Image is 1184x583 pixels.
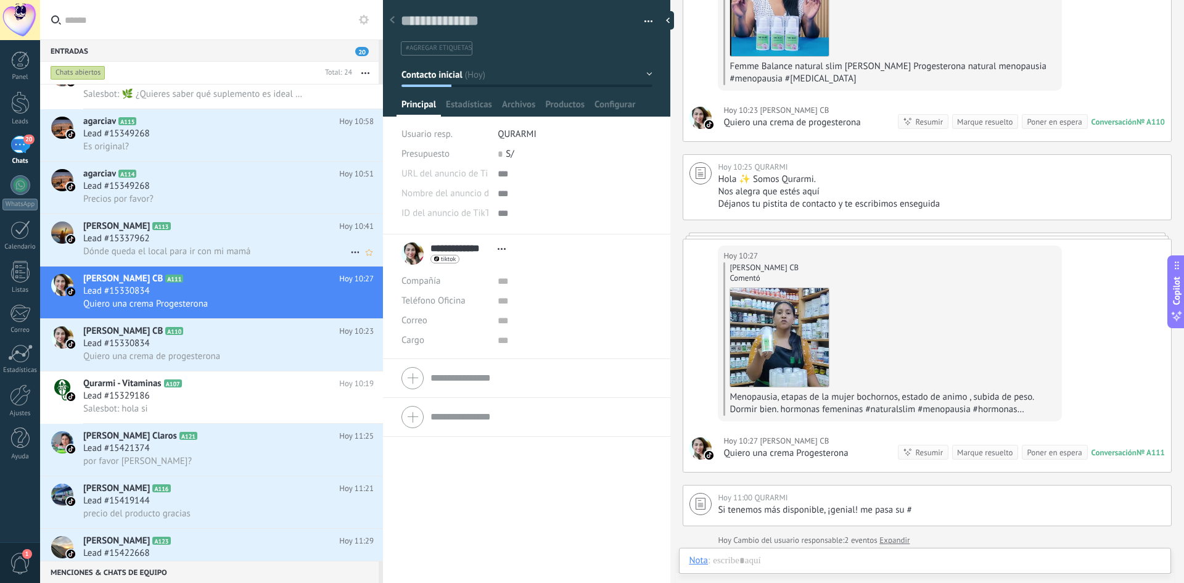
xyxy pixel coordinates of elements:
[1091,117,1137,127] div: Conversación
[83,378,162,390] span: Qurarmi - Vitaminas
[2,118,38,126] div: Leads
[83,547,150,560] span: Lead #15422668
[339,168,374,180] span: Hoy 10:51
[401,331,488,350] div: Cargo
[40,109,383,161] a: avatariconagarciavA115Hoy 10:58Lead #15349268Es original?
[22,549,32,559] span: 1
[401,336,424,345] span: Cargo
[152,484,170,492] span: A116
[730,60,1046,85] span: Femme Balance natural slim [PERSON_NAME] Progesterona natural menopausia #menopausia #[MEDICAL_DATA]
[2,326,38,334] div: Correo
[723,117,860,129] div: Quiero una crema de progesterona
[118,117,136,125] span: A115
[718,534,733,547] div: Hoy
[352,62,379,84] button: Más
[67,340,75,349] img: icon
[83,285,150,297] span: Lead #15330834
[67,392,75,401] img: icon
[67,287,75,296] img: icon
[339,378,374,390] span: Hoy 10:19
[339,430,374,442] span: Hoy 11:25
[83,560,107,572] span: Precio
[83,325,163,337] span: [PERSON_NAME] CB
[2,157,38,165] div: Chats
[83,508,191,519] span: precio del producto gracias
[83,298,208,310] span: Quiero una crema Progesterona
[40,371,383,423] a: avatariconQurarmi - VitaminasA107Hoy 10:19Lead #15329186Salesbot: hola si
[83,233,150,245] span: Lead #15337962
[40,561,379,583] div: Menciones & Chats de equipo
[83,141,129,152] span: Es original?
[40,476,383,528] a: avataricon[PERSON_NAME]A116Hoy 11:21Lead #15419144precio del producto gracias
[67,497,75,506] img: icon
[40,319,383,371] a: avataricon[PERSON_NAME] CBA110Hoy 10:23Lead #15330834Quiero una crema de progesterona
[401,169,506,178] span: URL del anuncio de TikTok
[339,115,374,128] span: Hoy 10:58
[83,455,192,467] span: por favor [PERSON_NAME]?
[83,337,150,350] span: Lead #15330834
[401,209,498,218] span: ID del anuncio de TikTok
[401,271,488,291] div: Compañía
[1027,116,1082,128] div: Poner en espera
[844,534,877,547] span: 2 eventos
[339,220,374,233] span: Hoy 10:41
[723,250,760,262] div: Hoy 10:27
[879,534,910,547] a: Expandir
[339,273,374,285] span: Hoy 10:27
[40,214,383,266] a: avataricon[PERSON_NAME]A113Hoy 10:41Lead #15337962Dónde queda el local para ir con mi mamá
[83,273,163,285] span: [PERSON_NAME] CB
[40,39,379,62] div: Entradas
[2,453,38,461] div: Ayuda
[718,504,915,516] span: Si tenemos más disponible, ¡genial! me pasa su # ​
[594,99,635,117] span: Configurar
[339,325,374,337] span: Hoy 10:23
[401,295,466,307] span: Teléfono Oficina
[689,107,712,129] span: Carmencita CB
[2,73,38,81] div: Panel
[502,99,535,117] span: Archivos
[83,482,150,495] span: [PERSON_NAME]
[718,534,910,547] div: Cambio del usuario responsable:
[718,186,820,197] span: Nos alegra que estés aquí
[152,222,170,230] span: A113
[401,125,488,144] div: Usuario resp.
[723,435,760,447] div: Hoy 10:27
[441,256,456,262] span: tiktok
[957,447,1013,458] div: Marque resuelto
[718,173,816,185] span: Hola ✨ Somos Qurarmi.
[67,550,75,558] img: icon
[705,120,713,129] img: tiktok_kommo.svg
[662,11,674,30] div: Ocultar
[2,286,38,294] div: Listas
[689,437,712,460] span: Carmencita CB
[730,262,1056,283] div: [PERSON_NAME] CB Comentó
[40,424,383,476] a: avataricon[PERSON_NAME] ClarosA121Hoy 11:25Lead #15421374por favor [PERSON_NAME]?
[723,104,760,117] div: Hoy 10:23
[718,492,754,504] div: Hoy 11:00
[723,447,848,460] div: Quiero una crema Progesterona
[401,204,488,223] div: ID del anuncio de TikTok
[339,535,374,547] span: Hoy 11:29
[754,162,787,172] span: QURARMI
[67,445,75,453] img: icon
[83,350,220,362] span: Quiero una crema de progesterona
[1091,447,1137,458] div: Conversación
[23,134,34,144] span: 20
[401,148,450,160] span: Presupuesto
[760,435,829,447] span: Carmencita CB
[83,168,116,180] span: agarciav
[83,403,148,415] span: Salesbot: hola si
[915,116,943,128] div: Resumir
[40,267,383,318] a: avataricon[PERSON_NAME] CBA111Hoy 10:27Lead #15330834Quiero una crema Progesterona
[67,130,75,139] img: icon
[708,555,710,567] span: :
[118,170,136,178] span: A114
[446,99,492,117] span: Estadísticas
[165,275,183,283] span: A111
[339,482,374,495] span: Hoy 11:21
[401,315,427,326] span: Correo
[67,183,75,191] img: icon
[1170,276,1183,305] span: Copilot
[506,148,514,160] span: S/
[1137,117,1165,127] div: № A110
